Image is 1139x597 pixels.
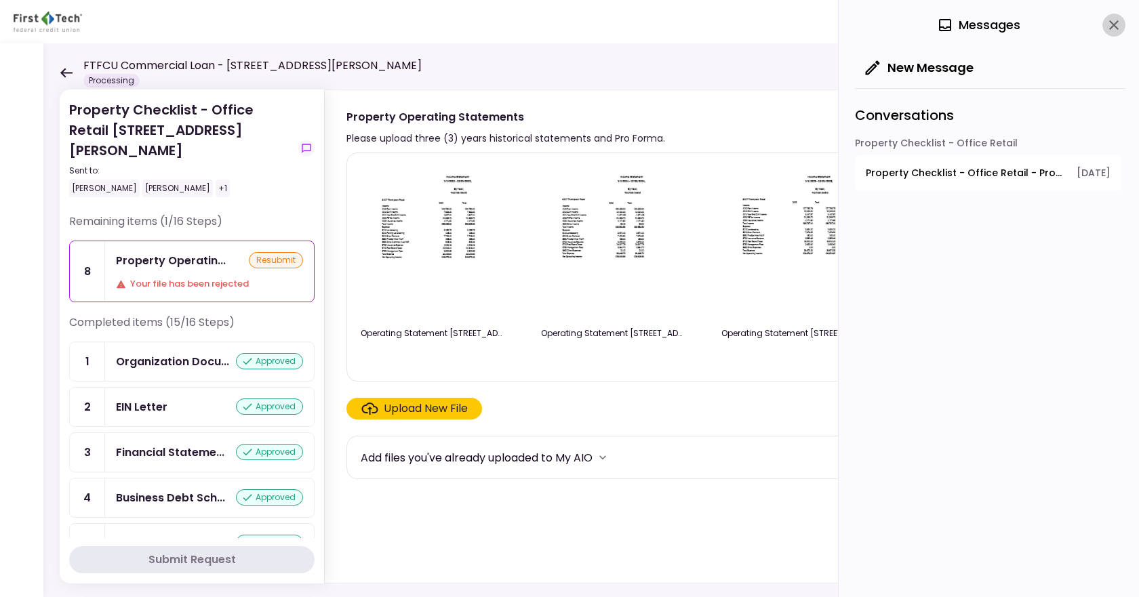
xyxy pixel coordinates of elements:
[69,241,315,302] a: 8Property Operating StatementsresubmitYour file has been rejected
[346,108,665,125] div: Property Operating Statements
[70,241,105,302] div: 8
[116,398,167,415] div: EIN Letter
[116,353,229,370] div: Organization Documents for Borrowing Entity
[249,252,303,268] div: resubmit
[116,252,226,269] div: Property Operating Statements
[866,166,1067,180] span: Property Checklist - Office Retail - Property Operating Statements
[69,342,315,382] a: 1Organization Documents for Borrowing Entityapproved
[361,449,593,466] div: Add files you've already uploaded to My AIO
[69,213,315,241] div: Remaining items (1/16 Steps)
[69,432,315,472] a: 3Financial Statement - Borrowerapproved
[69,546,315,573] button: Submit Request
[855,50,984,85] button: New Message
[83,58,422,74] h1: FTFCU Commercial Loan - [STREET_ADDRESS][PERSON_NAME]
[69,523,315,580] a: 5Tax Return - Borrowerapproved
[1077,166,1111,180] span: [DATE]
[70,478,105,517] div: 4
[70,524,105,579] div: 5
[855,155,1121,191] button: open-conversation
[855,136,1121,155] div: Property Checklist - Office Retail
[83,74,140,87] div: Processing
[148,552,236,568] div: Submit Request
[384,400,468,417] div: Upload New File
[216,180,230,197] div: +1
[116,277,303,291] div: Your file has been rejected
[69,180,140,197] div: [PERSON_NAME]
[69,165,293,177] div: Sent to:
[116,444,224,461] div: Financial Statement - Borrower
[298,140,315,157] button: show-messages
[593,447,613,468] button: more
[937,15,1020,35] div: Messages
[14,12,82,32] img: Partner icon
[69,314,315,342] div: Completed items (15/16 Steps)
[236,353,303,369] div: approved
[69,387,315,427] a: 2EIN Letterapproved
[361,327,503,339] div: Operating Statement 6227 Thompson Rd 2022.pdf
[236,444,303,460] div: approved
[346,398,482,419] span: Click here to upload the required document
[116,535,236,569] div: Tax Return - Borrower
[70,433,105,472] div: 3
[855,88,1125,136] div: Conversations
[116,489,225,506] div: Business Debt Schedule
[70,342,105,381] div: 1
[69,478,315,518] a: 4Business Debt Scheduleapproved
[324,89,1112,583] div: Property Operating StatementsPlease upload three (3) years historical statements and Pro Forma.re...
[236,535,303,551] div: approved
[69,100,293,197] div: Property Checklist - Office Retail [STREET_ADDRESS][PERSON_NAME]
[236,398,303,415] div: approved
[346,130,665,146] div: Please upload three (3) years historical statements and Pro Forma.
[1102,14,1125,37] button: close
[70,388,105,426] div: 2
[142,180,213,197] div: [PERSON_NAME]
[541,327,683,339] div: Operating Statement 6227 Thompson Rd 2024.pdf
[236,489,303,506] div: approved
[721,327,864,339] div: Operating Statement 6227 Thompson Rd 2023.pdf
